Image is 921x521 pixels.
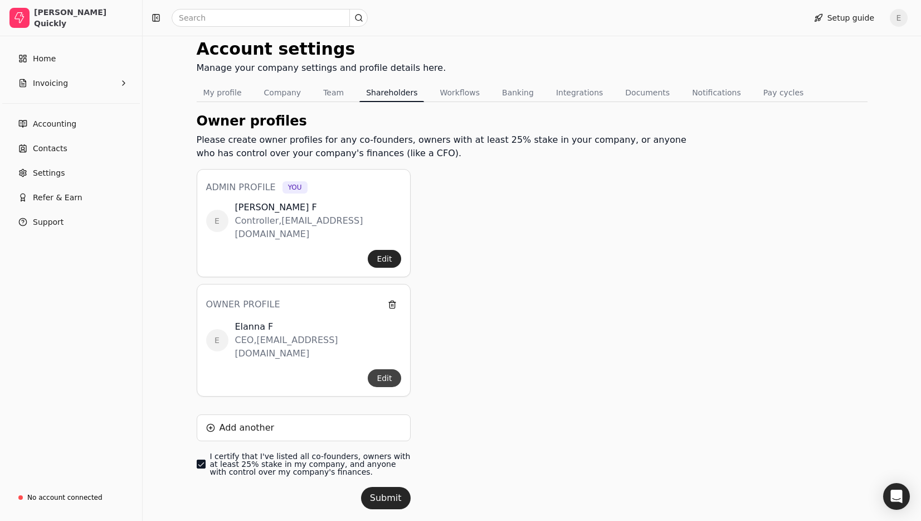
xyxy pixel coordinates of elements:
[197,111,696,131] div: Owner profiles
[288,182,302,192] span: You
[4,186,138,209] button: Refer & Earn
[549,84,610,102] button: Integrations
[368,369,401,387] button: Edit
[33,78,68,89] span: Invoicing
[33,216,64,228] span: Support
[685,84,748,102] button: Notifications
[757,84,811,102] button: Pay cycles
[257,84,308,102] button: Company
[33,53,56,65] span: Home
[33,143,67,155] span: Contacts
[172,9,368,27] input: Search
[618,84,676,102] button: Documents
[805,9,883,27] button: Setup guide
[33,192,82,204] span: Refer & Earn
[197,84,868,102] nav: Tabs
[206,329,228,351] span: E
[206,210,228,232] span: E
[4,137,138,160] a: Contacts
[206,181,308,194] h3: Admin profile
[4,47,138,70] a: Home
[890,9,908,27] button: E
[4,488,138,508] a: No account connected
[368,250,401,268] button: Edit
[361,487,411,509] button: Submit
[197,36,446,61] div: Account settings
[235,334,401,360] div: CEO , [EMAIL_ADDRESS][DOMAIN_NAME]
[495,84,540,102] button: Banking
[235,214,401,241] div: Controller , [EMAIL_ADDRESS][DOMAIN_NAME]
[359,84,424,102] button: Shareholders
[4,113,138,135] a: Accounting
[4,72,138,94] button: Invoicing
[316,84,350,102] button: Team
[883,483,910,510] div: Open Intercom Messenger
[4,162,138,184] a: Settings
[4,211,138,233] button: Support
[235,201,401,214] div: [PERSON_NAME] F
[34,7,133,29] div: [PERSON_NAME] Quickly
[433,84,486,102] button: Workflows
[27,493,103,503] div: No account connected
[197,414,411,441] button: Add another
[33,118,76,130] span: Accounting
[197,133,696,160] div: Please create owner profiles for any co-founders, owners with at least 25% stake in your company,...
[197,84,248,102] button: My profile
[206,296,280,313] h3: Owner profile
[210,452,411,476] label: I certify that I've listed all co-founders, owners with at least 25% stake in my company, and any...
[235,320,401,334] div: Elanna F
[33,167,65,179] span: Settings
[197,61,446,75] div: Manage your company settings and profile details here.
